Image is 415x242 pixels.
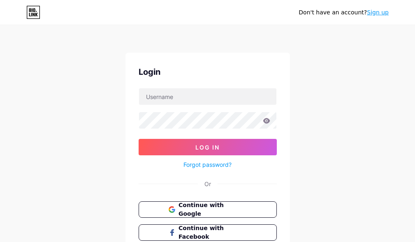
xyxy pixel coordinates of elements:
[299,8,389,17] div: Don't have an account?
[183,160,232,169] a: Forgot password?
[139,224,277,241] button: Continue with Facebook
[204,180,211,188] div: Or
[139,66,277,78] div: Login
[195,144,220,151] span: Log In
[367,9,389,16] a: Sign up
[179,224,246,241] span: Continue with Facebook
[139,139,277,155] button: Log In
[179,201,246,218] span: Continue with Google
[139,201,277,218] button: Continue with Google
[139,88,276,105] input: Username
